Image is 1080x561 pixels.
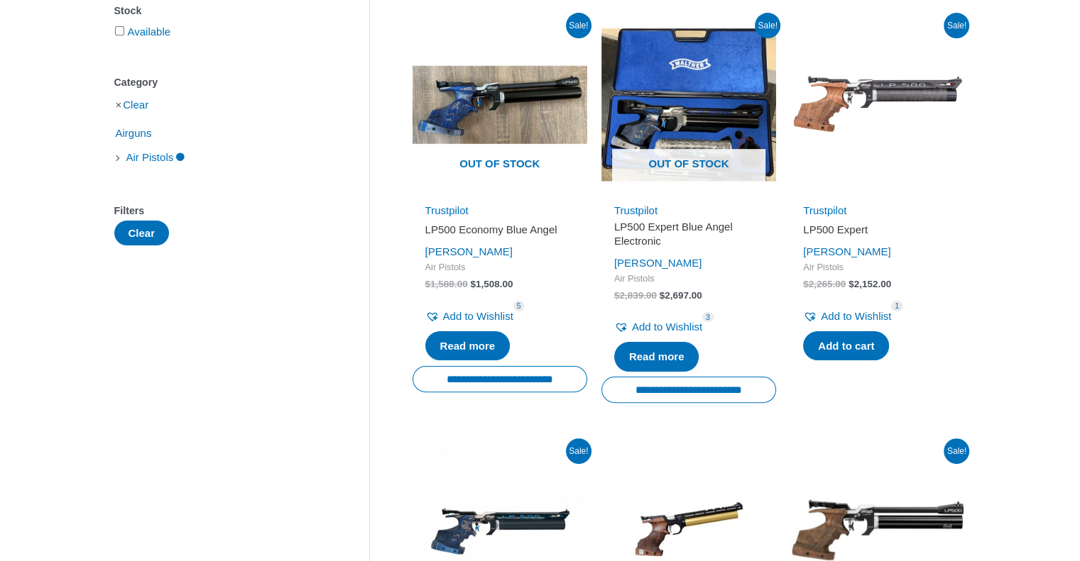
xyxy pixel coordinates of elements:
[660,290,665,301] span: $
[425,223,574,237] h2: LP500 Economy Blue Angel
[803,204,846,216] a: Trustpilot
[425,331,511,361] a: Read more about “LP500 Economy Blue Angel”
[891,301,902,311] span: 1
[821,310,891,322] span: Add to Wishlist
[803,279,809,289] span: $
[632,321,702,333] span: Add to Wishlist
[566,13,591,38] span: Sale!
[425,204,469,216] a: Trustpilot
[413,17,587,191] a: Out of stock
[803,245,890,257] a: [PERSON_NAME]
[114,126,153,138] a: Airguns
[114,221,170,245] button: Clear
[425,279,468,289] bdi: 1,588.00
[125,145,175,170] span: Air Pistols
[114,1,327,21] div: Stock
[125,150,187,162] a: Air Pistols
[614,220,763,253] a: LP500 Expert Blue Angel Electronic
[114,201,327,221] div: Filters
[114,121,153,145] span: Airguns
[425,245,513,257] a: [PERSON_NAME]
[601,17,776,191] img: LP500 Expert Blue Angel Electronic
[614,290,620,301] span: $
[803,331,889,361] a: Add to cart: “LP500 Expert”
[425,306,513,326] a: Add to Wishlist
[423,149,577,182] span: Out of stock
[790,17,965,191] img: LP500 Expert
[803,279,846,289] bdi: 2,265.00
[614,220,763,248] h2: LP500 Expert Blue Angel Electronic
[425,223,574,242] a: LP500 Economy Blue Angel
[612,149,765,182] span: Out of stock
[944,438,969,464] span: Sale!
[425,279,431,289] span: $
[128,26,171,38] a: Available
[601,17,776,191] a: Out of stock
[470,279,476,289] span: $
[614,317,702,337] a: Add to Wishlist
[513,301,525,311] span: 5
[614,342,699,372] a: Read more about “LP500 Expert Blue Angel Electronic”
[755,13,780,38] span: Sale!
[425,262,574,274] span: Air Pistols
[660,290,702,301] bdi: 2,697.00
[566,438,591,464] span: Sale!
[614,257,702,269] a: [PERSON_NAME]
[803,306,891,326] a: Add to Wishlist
[849,279,891,289] bdi: 2,152.00
[803,262,952,274] span: Air Pistols
[614,290,657,301] bdi: 2,839.00
[123,99,148,111] a: Clear
[443,310,513,322] span: Add to Wishlist
[413,17,587,191] img: LP500 Economy Blue Angel
[849,279,854,289] span: $
[702,312,714,323] span: 3
[114,72,327,93] div: Category
[803,223,952,242] a: LP500 Expert
[614,273,763,285] span: Air Pistols
[614,204,658,216] a: Trustpilot
[115,26,124,35] input: Available
[944,13,969,38] span: Sale!
[470,279,513,289] bdi: 1,508.00
[803,223,952,237] h2: LP500 Expert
